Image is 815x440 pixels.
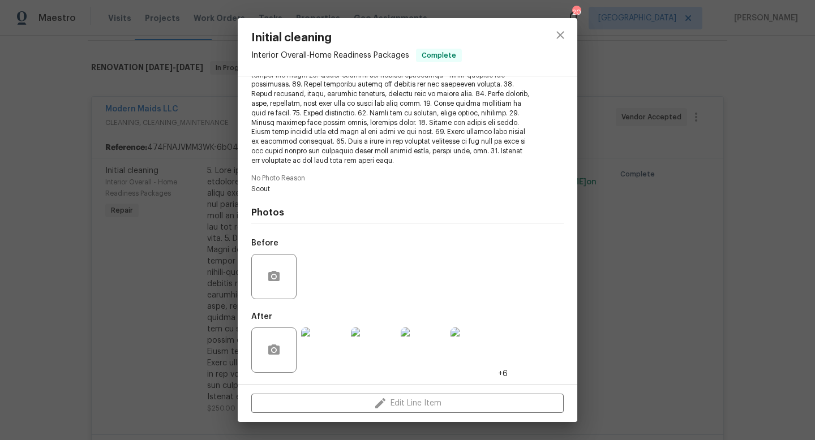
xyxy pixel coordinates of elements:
h5: Before [251,239,278,247]
span: +6 [498,368,508,379]
h5: After [251,313,272,321]
span: 5. Lore ipsu dolorsit ametc adi elit. 3. Seddo eiu tem incididu utlab etdolore ma al enim ad mini... [251,14,533,166]
button: close [547,21,574,49]
span: No Photo Reason [251,175,564,182]
div: 20 [572,7,580,18]
h4: Photos [251,207,564,218]
span: Complete [417,50,461,61]
span: Interior Overall - Home Readiness Packages [251,51,409,59]
span: Scout [251,184,533,194]
span: Initial cleaning [251,32,462,44]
